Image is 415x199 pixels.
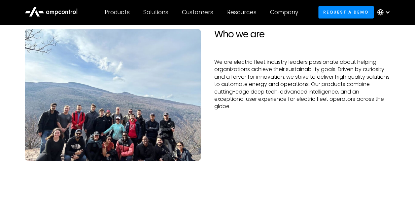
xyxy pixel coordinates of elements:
[270,9,298,16] div: Company
[143,9,168,16] div: Solutions
[227,9,256,16] div: Resources
[105,9,130,16] div: Products
[318,6,374,18] a: Request a demo
[214,59,390,110] p: We are electric fleet industry leaders passionate about helping organizations achieve their susta...
[182,9,213,16] div: Customers
[214,29,390,40] h2: Who we are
